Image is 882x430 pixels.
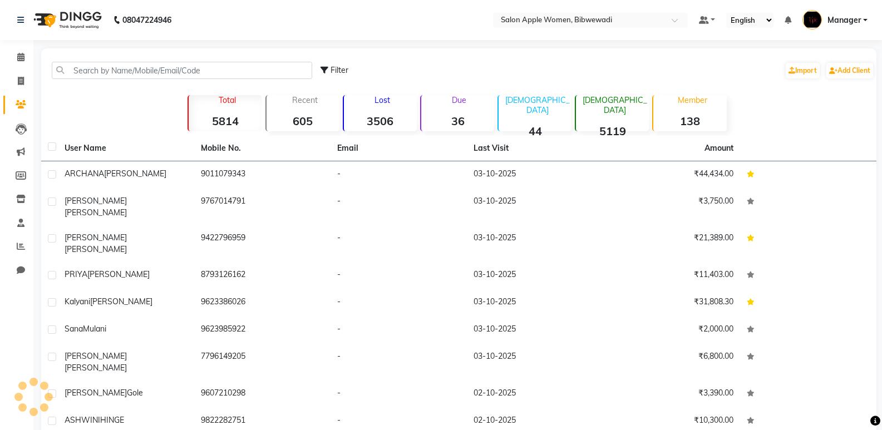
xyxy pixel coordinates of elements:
[65,388,127,398] span: [PERSON_NAME]
[331,161,467,189] td: -
[467,189,603,225] td: 03-10-2025
[65,363,127,373] span: [PERSON_NAME]
[467,225,603,262] td: 03-10-2025
[65,169,104,179] span: ARCHANA
[331,289,467,317] td: -
[65,324,83,334] span: Sana
[467,136,603,161] th: Last Visit
[65,415,100,425] span: ASHWINI
[580,95,649,115] p: [DEMOGRAPHIC_DATA]
[467,380,603,408] td: 02-10-2025
[658,95,726,105] p: Member
[65,351,127,361] span: [PERSON_NAME]
[52,62,312,79] input: Search by Name/Mobile/Email/Code
[826,63,873,78] a: Add Client
[194,136,331,161] th: Mobile No.
[267,114,339,128] strong: 605
[271,95,339,105] p: Recent
[421,114,494,128] strong: 36
[604,380,740,408] td: ₹3,390.00
[100,415,124,425] span: HINGE
[604,225,740,262] td: ₹21,389.00
[90,296,152,307] span: [PERSON_NAME]
[194,262,331,289] td: 8793126162
[65,196,127,206] span: [PERSON_NAME]
[467,317,603,344] td: 03-10-2025
[193,95,262,105] p: Total
[87,269,150,279] span: [PERSON_NAME]
[65,244,127,254] span: [PERSON_NAME]
[331,65,348,75] span: Filter
[28,4,105,36] img: logo
[58,136,194,161] th: User Name
[786,63,820,78] a: Import
[604,189,740,225] td: ₹3,750.00
[827,14,861,26] span: Manager
[467,289,603,317] td: 03-10-2025
[331,380,467,408] td: -
[194,317,331,344] td: 9623985922
[83,324,106,334] span: Mulani
[802,10,822,29] img: Manager
[65,207,127,218] span: [PERSON_NAME]
[604,262,740,289] td: ₹11,403.00
[698,136,740,161] th: Amount
[65,233,127,243] span: [PERSON_NAME]
[194,289,331,317] td: 9623386026
[331,317,467,344] td: -
[194,344,331,380] td: 7796149205
[331,344,467,380] td: -
[331,225,467,262] td: -
[576,124,649,138] strong: 5119
[194,380,331,408] td: 9607210298
[503,95,571,115] p: [DEMOGRAPHIC_DATA]
[122,4,171,36] b: 08047224946
[604,317,740,344] td: ₹2,000.00
[104,169,166,179] span: [PERSON_NAME]
[499,124,571,138] strong: 44
[331,262,467,289] td: -
[604,344,740,380] td: ₹6,800.00
[423,95,494,105] p: Due
[653,114,726,128] strong: 138
[467,344,603,380] td: 03-10-2025
[194,225,331,262] td: 9422796959
[348,95,417,105] p: Lost
[331,189,467,225] td: -
[65,269,87,279] span: PRIYA
[189,114,262,128] strong: 5814
[344,114,417,128] strong: 3506
[65,296,90,307] span: Kalyani
[467,161,603,189] td: 03-10-2025
[604,161,740,189] td: ₹44,434.00
[194,161,331,189] td: 9011079343
[467,262,603,289] td: 03-10-2025
[194,189,331,225] td: 9767014791
[604,289,740,317] td: ₹31,808.30
[127,388,143,398] span: Gole
[331,136,467,161] th: Email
